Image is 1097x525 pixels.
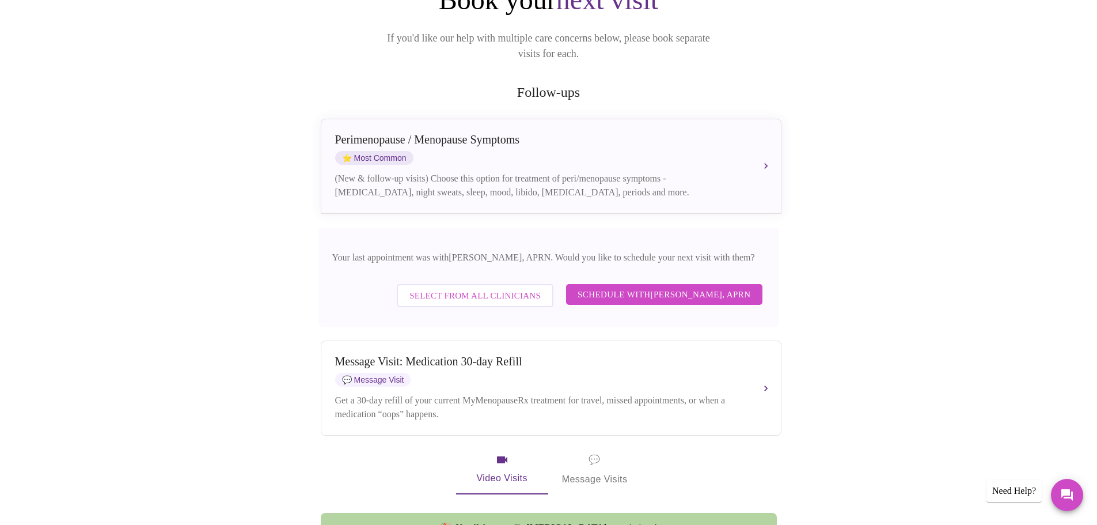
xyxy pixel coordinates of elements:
div: Need Help? [986,480,1042,502]
span: Most Common [335,151,413,165]
span: Select from All Clinicians [409,288,541,303]
span: Message Visits [562,452,628,488]
div: Message Visit: Medication 30-day Refill [335,355,744,368]
span: Video Visits [470,453,534,486]
span: star [342,153,352,163]
span: Schedule with [PERSON_NAME], APRN [578,287,751,302]
div: (New & follow-up visits) Choose this option for treatment of peri/menopause symptoms - [MEDICAL_D... [335,172,744,199]
span: message [589,452,600,468]
h2: Follow-ups [318,85,779,100]
button: Select from All Clinicians [397,284,553,307]
span: Message Visit [335,373,411,387]
div: Get a 30-day refill of your current MyMenopauseRx treatment for travel, missed appointments, or w... [335,394,744,421]
button: Perimenopause / Menopause SymptomsstarMost Common(New & follow-up visits) Choose this option for ... [321,119,781,214]
div: Perimenopause / Menopause Symptoms [335,133,744,146]
button: Schedule with[PERSON_NAME], APRN [566,284,762,305]
p: If you'd like our help with multiple care concerns below, please book separate visits for each. [371,31,726,62]
span: message [342,375,352,384]
button: Message Visit: Medication 30-day RefillmessageMessage VisitGet a 30-day refill of your current My... [321,341,781,436]
button: Messages [1051,479,1083,511]
p: Your last appointment was with [PERSON_NAME], APRN . Would you like to schedule your next visit w... [332,251,765,265]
